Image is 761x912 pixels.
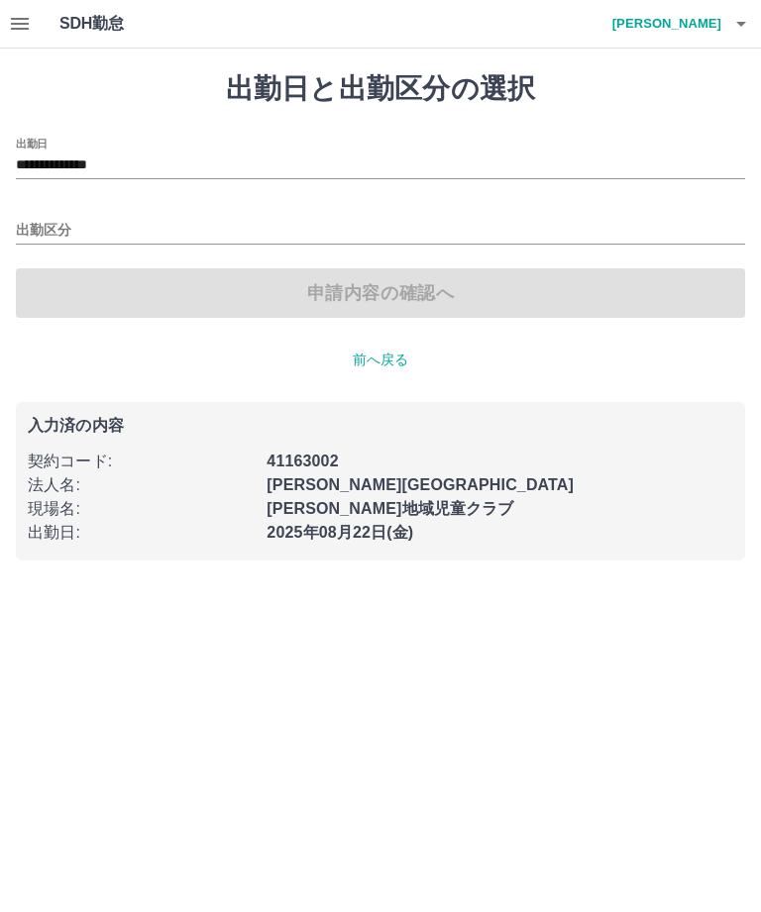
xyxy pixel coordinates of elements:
[16,136,48,151] label: 出勤日
[267,453,338,469] b: 41163002
[28,450,255,473] p: 契約コード :
[16,350,745,370] p: 前へ戻る
[28,473,255,497] p: 法人名 :
[28,497,255,521] p: 現場名 :
[267,500,513,517] b: [PERSON_NAME]地域児童クラブ
[267,476,574,493] b: [PERSON_NAME][GEOGRAPHIC_DATA]
[28,521,255,545] p: 出勤日 :
[28,418,733,434] p: 入力済の内容
[267,524,413,541] b: 2025年08月22日(金)
[16,72,745,106] h1: 出勤日と出勤区分の選択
